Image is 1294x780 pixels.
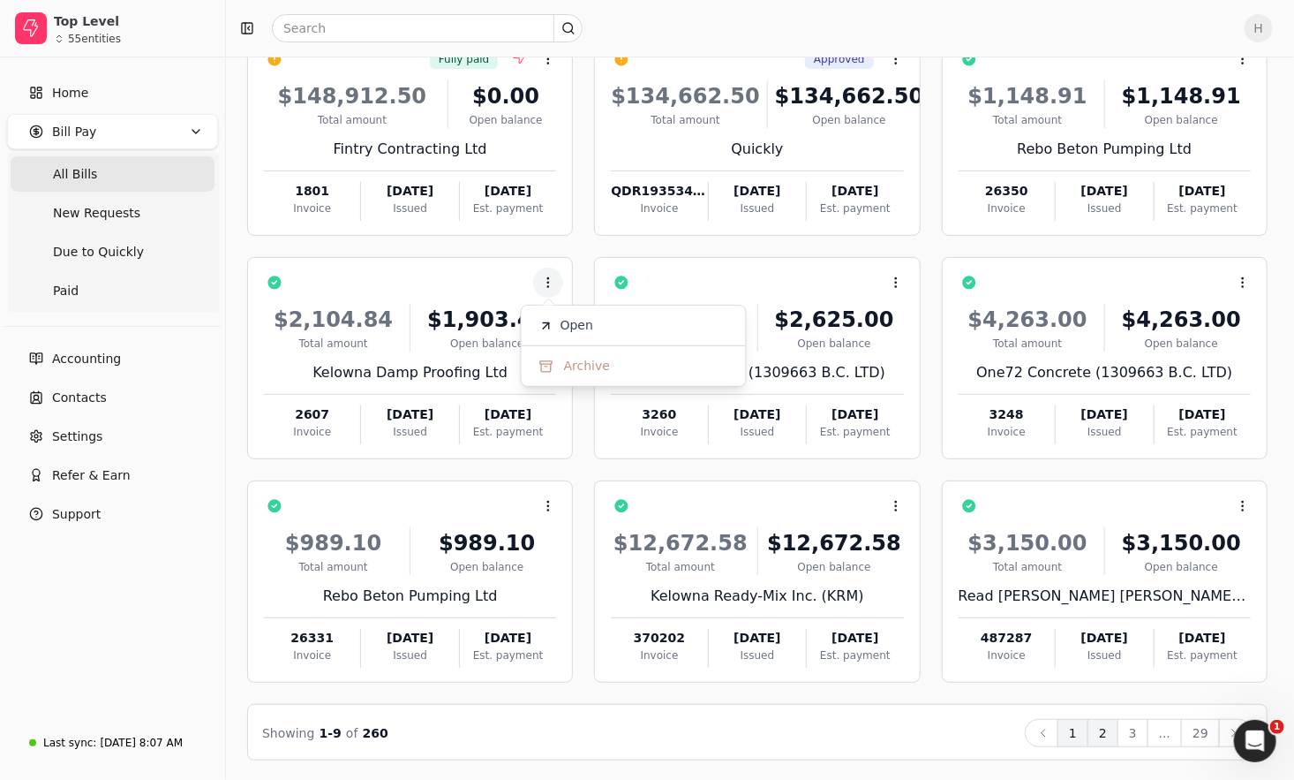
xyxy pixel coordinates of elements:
span: of [346,726,358,740]
a: Contacts [7,380,218,415]
div: Kelowna Ready-Mix Inc. (KRM) [611,586,903,607]
span: Paid [53,282,79,300]
div: Open balance [418,559,556,575]
div: Est. payment [1155,424,1251,440]
div: Issued [361,424,458,440]
div: $1,148.91 [959,80,1097,112]
div: Rebo Beton Pumping Ltd [264,586,556,607]
span: All Bills [53,165,97,184]
span: 1 - 9 [320,726,342,740]
div: Read [PERSON_NAME] [PERSON_NAME] Ltd. [959,586,1251,607]
div: [DATE] [1155,405,1251,424]
span: Due to Quickly [53,243,144,261]
div: Est. payment [460,201,556,216]
div: $3,150.00 [1112,527,1251,559]
div: 26350 [959,182,1055,201]
div: Total amount [264,112,440,128]
div: Open balance [455,112,556,128]
div: Open balance [775,112,924,128]
div: [DATE] [361,405,458,424]
span: Approved [814,51,865,67]
div: [DATE] [1056,182,1153,201]
div: Rebo Beton Pumping Ltd [959,139,1251,160]
div: Open balance [1112,112,1251,128]
div: 3248 [959,405,1055,424]
div: [DATE] [460,405,556,424]
div: Invoice [611,424,707,440]
div: Est. payment [460,424,556,440]
a: Paid [11,273,214,308]
div: Kelowna Damp Proofing Ltd [264,362,556,383]
div: $1,148.91 [1112,80,1251,112]
div: $0.00 [455,80,556,112]
div: $2,104.84 [264,304,402,336]
a: Accounting [7,341,218,376]
div: Est. payment [1155,201,1251,216]
div: [DATE] [460,182,556,201]
button: ... [1147,719,1182,747]
div: [DATE] [361,182,458,201]
div: [DATE] [1155,182,1251,201]
div: $4,263.00 [1112,304,1251,336]
div: Issued [709,201,806,216]
div: Total amount [264,336,402,352]
div: Invoice [959,647,1055,663]
div: 1801 [264,182,360,201]
div: [DATE] [1056,405,1153,424]
span: Support [52,505,101,524]
div: Est. payment [460,647,556,663]
div: [DATE] [807,629,903,647]
div: $3,150.00 [959,527,1097,559]
div: Last sync: [43,735,96,751]
div: Invoice [264,201,360,216]
button: 2 [1087,719,1118,747]
div: $148,912.50 [264,80,440,112]
div: Open balance [1112,559,1251,575]
div: Issued [709,647,806,663]
div: [DATE] [709,629,806,647]
div: Issued [361,201,458,216]
span: Fully paid [439,51,489,67]
div: 370202 [611,629,707,647]
div: Est. payment [807,201,903,216]
div: Total amount [959,559,1097,575]
div: Invoice [264,424,360,440]
div: Issued [361,647,458,663]
div: [DATE] [807,182,903,201]
div: Est. payment [1155,647,1251,663]
span: Refer & Earn [52,466,131,485]
a: New Requests [11,195,214,231]
div: Top Level [54,12,210,30]
div: $134,662.50 [775,80,924,112]
div: $4,263.00 [959,304,1097,336]
div: $2,625.00 [765,304,904,336]
div: [DATE] [361,629,458,647]
div: Open balance [418,336,556,352]
button: Refer & Earn [7,458,218,493]
div: Total amount [611,559,749,575]
a: Settings [7,419,218,454]
div: 55 entities [68,34,121,44]
div: $134,662.50 [611,80,760,112]
div: [DATE] [460,629,556,647]
div: Est. payment [807,647,903,663]
a: Last sync:[DATE] 8:07 AM [7,727,218,759]
input: Search [272,14,583,42]
div: Total amount [264,559,402,575]
div: $12,672.58 [611,527,749,559]
div: Invoice [611,647,707,663]
span: 1 [1270,720,1284,734]
div: $1,903.42 [418,304,556,336]
div: 3260 [611,405,707,424]
div: 26331 [264,629,360,647]
a: All Bills [11,156,214,192]
div: Invoice [264,647,360,663]
div: QDR193534-1801 [611,182,707,201]
iframe: Intercom live chat [1234,720,1276,762]
div: 487287 [959,629,1055,647]
button: H [1245,14,1273,42]
span: Archive [564,357,610,375]
div: Total amount [959,112,1097,128]
span: Showing [262,726,314,740]
div: Invoice [611,201,707,216]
